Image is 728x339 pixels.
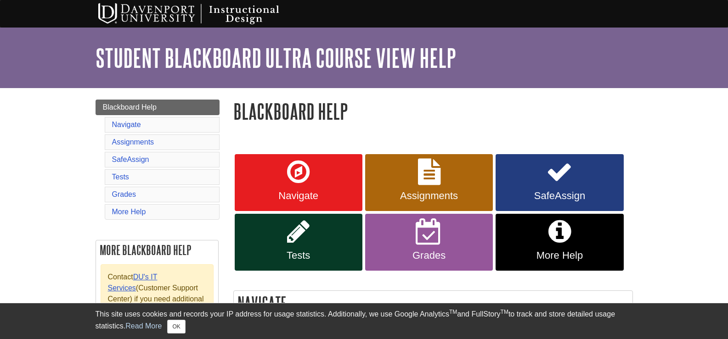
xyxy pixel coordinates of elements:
[242,190,356,202] span: Navigate
[112,138,154,146] a: Assignments
[372,250,486,261] span: Grades
[96,240,218,260] h2: More Blackboard Help
[112,190,136,198] a: Grades
[233,100,633,123] h1: Blackboard Help
[235,154,362,211] a: Navigate
[125,322,162,330] a: Read More
[502,250,616,261] span: More Help
[112,121,141,128] a: Navigate
[242,250,356,261] span: Tests
[502,190,616,202] span: SafeAssign
[449,309,457,315] sup: TM
[91,2,311,25] img: Davenport University Instructional Design
[501,309,508,315] sup: TM
[101,264,214,323] div: Contact (Customer Support Center) if you need additional help.
[96,44,456,72] a: Student Blackboard Ultra Course View Help
[96,309,633,333] div: This site uses cookies and records your IP address for usage statistics. Additionally, we use Goo...
[496,214,623,271] a: More Help
[103,103,157,111] span: Blackboard Help
[112,173,129,181] a: Tests
[234,291,632,315] h2: Navigate
[496,154,623,211] a: SafeAssign
[235,214,362,271] a: Tests
[96,100,220,115] a: Blackboard Help
[167,320,185,333] button: Close
[365,214,493,271] a: Grades
[112,208,146,216] a: More Help
[365,154,493,211] a: Assignments
[372,190,486,202] span: Assignments
[112,156,149,163] a: SafeAssign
